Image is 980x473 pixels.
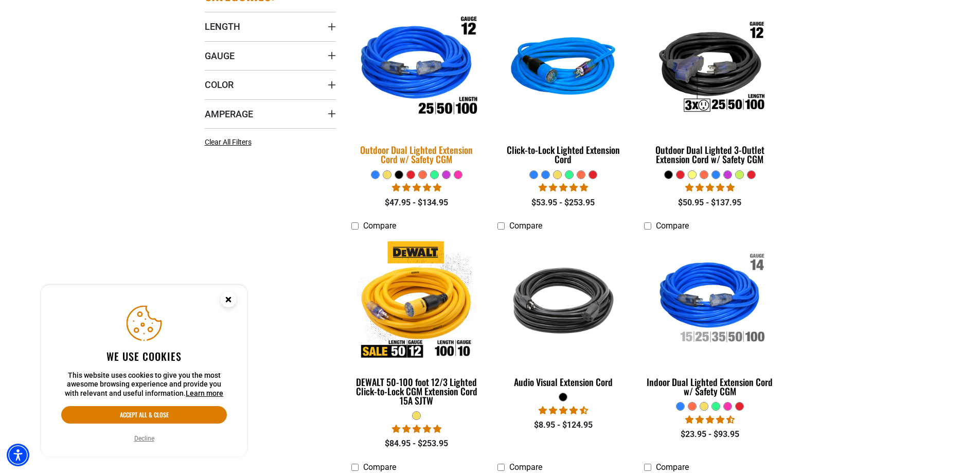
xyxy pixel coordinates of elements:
img: Indoor Dual Lighted Extension Cord w/ Safety CGM [645,241,775,359]
a: DEWALT 50-100 foot 12/3 Lighted Click-to-Lock CGM Extension Cord 15A SJTW DEWALT 50-100 foot 12/3... [351,236,483,411]
span: Compare [509,221,542,231]
div: $50.95 - $137.95 [644,197,775,209]
span: Gauge [205,50,235,62]
a: Outdoor Dual Lighted 3-Outlet Extension Cord w/ Safety CGM Outdoor Dual Lighted 3-Outlet Extensio... [644,4,775,170]
span: 4.80 stars [685,183,735,192]
button: Close this option [210,285,247,317]
span: Compare [656,462,689,472]
span: 4.70 stars [539,406,588,415]
span: Color [205,79,234,91]
div: $8.95 - $124.95 [497,419,629,431]
div: $84.95 - $253.95 [351,437,483,450]
a: black Audio Visual Extension Cord [497,236,629,393]
div: Indoor Dual Lighted Extension Cord w/ Safety CGM [644,377,775,396]
img: black [498,241,628,359]
span: 4.81 stars [392,183,441,192]
aside: Cookie Consent [41,285,247,457]
a: Indoor Dual Lighted Extension Cord w/ Safety CGM Indoor Dual Lighted Extension Cord w/ Safety CGM [644,236,775,402]
div: Audio Visual Extension Cord [497,377,629,387]
div: Click-to-Lock Lighted Extension Cord [497,145,629,164]
span: Length [205,21,240,32]
img: Outdoor Dual Lighted 3-Outlet Extension Cord w/ Safety CGM [645,9,775,128]
div: $23.95 - $93.95 [644,428,775,441]
img: Outdoor Dual Lighted Extension Cord w/ Safety CGM [345,3,489,134]
h2: We use cookies [61,349,227,363]
summary: Amperage [205,99,336,128]
a: Clear All Filters [205,137,256,148]
summary: Color [205,70,336,99]
span: 4.84 stars [392,424,441,434]
div: Outdoor Dual Lighted Extension Cord w/ Safety CGM [351,145,483,164]
img: blue [498,9,628,128]
img: DEWALT 50-100 foot 12/3 Lighted Click-to-Lock CGM Extension Cord 15A SJTW [352,241,482,359]
p: This website uses cookies to give you the most awesome browsing experience and provide you with r... [61,371,227,398]
a: Outdoor Dual Lighted Extension Cord w/ Safety CGM Outdoor Dual Lighted Extension Cord w/ Safety CGM [351,4,483,170]
a: blue Click-to-Lock Lighted Extension Cord [497,4,629,170]
button: Accept all & close [61,406,227,424]
span: Amperage [205,108,253,120]
span: Compare [363,221,396,231]
span: Compare [363,462,396,472]
div: $47.95 - $134.95 [351,197,483,209]
span: 4.40 stars [685,415,735,425]
span: Compare [656,221,689,231]
a: This website uses cookies to give you the most awesome browsing experience and provide you with r... [186,389,223,397]
span: Compare [509,462,542,472]
div: Outdoor Dual Lighted 3-Outlet Extension Cord w/ Safety CGM [644,145,775,164]
button: Decline [131,433,157,444]
span: Clear All Filters [205,138,252,146]
span: 4.87 stars [539,183,588,192]
div: Accessibility Menu [7,444,29,466]
div: DEWALT 50-100 foot 12/3 Lighted Click-to-Lock CGM Extension Cord 15A SJTW [351,377,483,405]
summary: Gauge [205,41,336,70]
div: $53.95 - $253.95 [497,197,629,209]
summary: Length [205,12,336,41]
